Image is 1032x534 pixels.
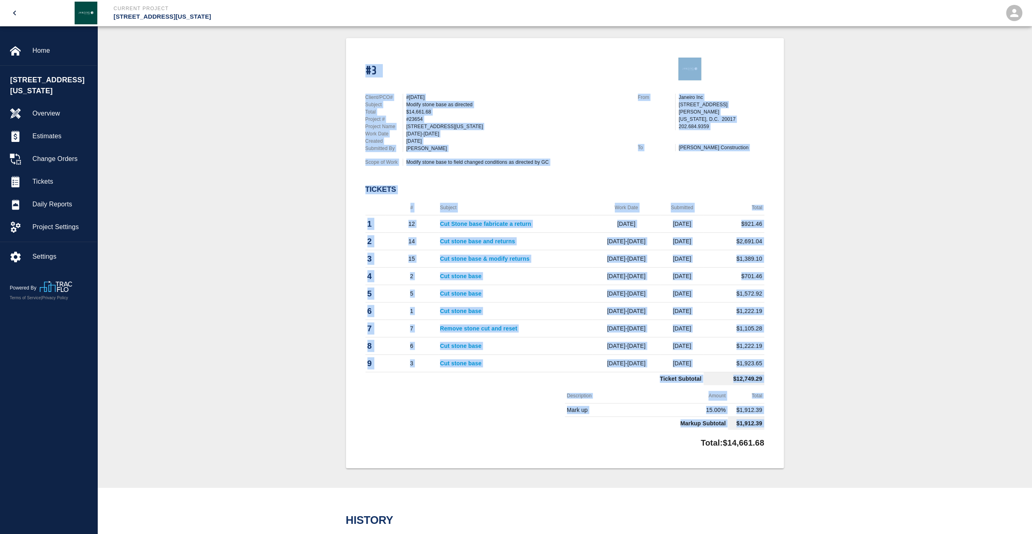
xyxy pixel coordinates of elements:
[704,268,764,285] td: $701.46
[367,218,384,230] p: 1
[406,159,628,166] div: Modify stone base to field changed conditions as directed by GC
[386,268,438,285] td: 2
[704,337,764,355] td: $1,222.19
[704,372,764,386] td: $12,749.29
[365,159,403,166] p: Scope of Work
[592,268,661,285] td: [DATE]-[DATE]
[679,144,764,151] p: [PERSON_NAME] Construction
[365,185,764,194] h2: Tickets
[661,200,703,215] th: Submitted
[367,322,384,335] p: 7
[440,325,517,332] a: Remove stone cut and reset
[386,215,438,233] td: 12
[440,221,531,227] a: Cut Stone base fabricate a return
[646,403,728,417] td: 15.00%
[406,123,628,130] div: [STREET_ADDRESS][US_STATE]
[440,255,530,262] a: Cut stone base & modify returns
[40,281,72,292] img: TracFlo
[406,94,628,101] div: #[DATE]
[661,215,703,233] td: [DATE]
[41,296,42,300] span: |
[638,94,675,101] p: From
[386,285,438,302] td: 5
[386,200,438,215] th: #
[592,302,661,320] td: [DATE]-[DATE]
[728,417,764,430] td: $1,912.39
[679,123,764,130] p: 202.684.9359
[440,308,481,314] a: Cut stone base
[386,250,438,268] td: 15
[406,108,628,116] div: $14,661.68
[438,200,592,215] th: Subject
[32,222,90,232] span: Project Settings
[367,305,384,317] p: 6
[704,285,764,302] td: $1,572.92
[661,285,703,302] td: [DATE]
[661,355,703,372] td: [DATE]
[114,12,560,21] p: [STREET_ADDRESS][US_STATE]
[704,233,764,250] td: $2,691.04
[386,355,438,372] td: 3
[440,343,481,349] a: Cut stone base
[114,5,560,12] p: Current Project
[10,296,41,300] a: Terms of Service
[565,417,728,430] td: Markup Subtotal
[365,94,403,101] p: Client/PCO#
[42,296,68,300] a: Privacy Policy
[10,284,40,292] p: Powered By
[592,355,661,372] td: [DATE]-[DATE]
[701,433,764,449] p: Total: $14,661.68
[365,372,704,386] td: Ticket Subtotal
[367,235,384,247] p: 2
[75,2,97,24] img: Janeiro Inc
[679,101,764,123] p: [STREET_ADDRESS][PERSON_NAME] [US_STATE], D.C. 20017
[367,270,384,282] p: 4
[592,285,661,302] td: [DATE]-[DATE]
[365,108,403,116] p: Total
[386,302,438,320] td: 1
[32,131,90,141] span: Estimates
[679,94,764,101] p: Janeiro Inc
[32,109,90,118] span: Overview
[367,287,384,300] p: 5
[704,200,764,215] th: Total
[661,302,703,320] td: [DATE]
[592,320,661,337] td: [DATE]-[DATE]
[661,320,703,337] td: [DATE]
[406,130,628,137] div: [DATE]-[DATE]
[728,388,764,403] th: Total
[661,268,703,285] td: [DATE]
[386,233,438,250] td: 14
[32,46,90,56] span: Home
[565,388,646,403] th: Description
[440,273,481,279] a: Cut stone base
[365,137,403,145] p: Created
[32,252,90,262] span: Settings
[592,250,661,268] td: [DATE]-[DATE]
[367,253,384,265] p: 3
[440,290,481,297] a: Cut stone base
[365,64,377,77] h1: #3
[592,215,661,233] td: [DATE]
[661,250,703,268] td: [DATE]
[704,320,764,337] td: $1,105.28
[365,130,403,137] p: Work Date
[565,403,646,417] td: Mark up
[440,360,481,367] a: Cut stone base
[367,340,384,352] p: 8
[592,337,661,355] td: [DATE]-[DATE]
[406,116,628,123] div: #23654
[406,145,628,152] div: [PERSON_NAME]
[406,101,628,108] div: Modify stone base as directed
[704,355,764,372] td: $1,923.65
[728,403,764,417] td: $1,912.39
[704,302,764,320] td: $1,222.19
[365,101,403,108] p: Subject
[365,116,403,123] p: Project #
[386,320,438,337] td: 7
[346,514,784,527] h2: History
[5,3,24,23] button: open drawer
[365,145,403,152] p: Submitted By
[991,495,1032,534] iframe: Chat Widget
